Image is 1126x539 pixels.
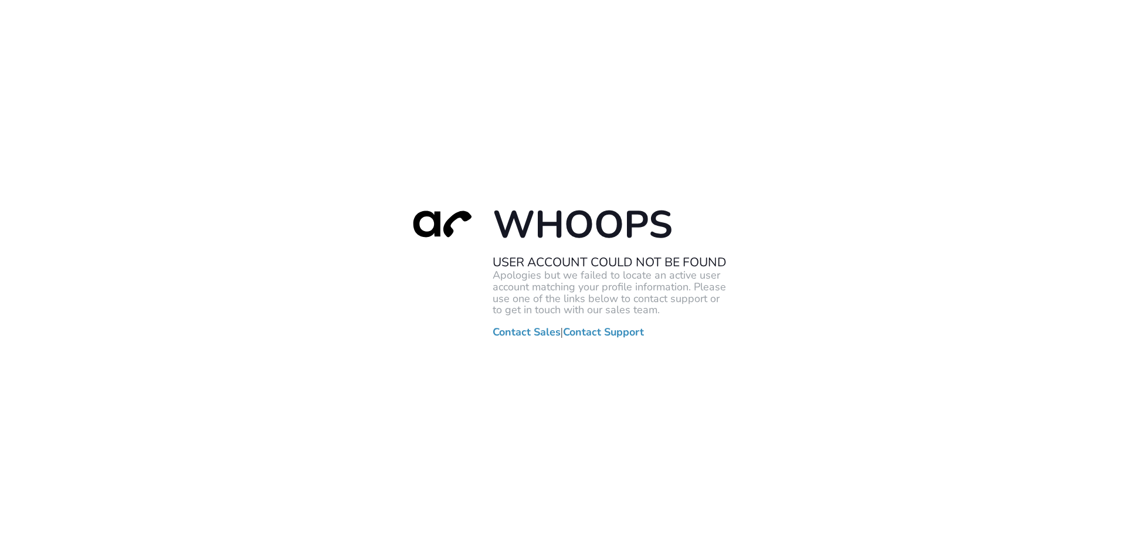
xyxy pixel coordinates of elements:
div: | [399,201,727,338]
p: Apologies but we failed to locate an active user account matching your profile information. Pleas... [493,270,727,316]
a: Contact Support [563,327,644,338]
a: Contact Sales [493,327,561,338]
h1: Whoops [493,201,727,248]
h2: User Account Could Not Be Found [493,255,727,270]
